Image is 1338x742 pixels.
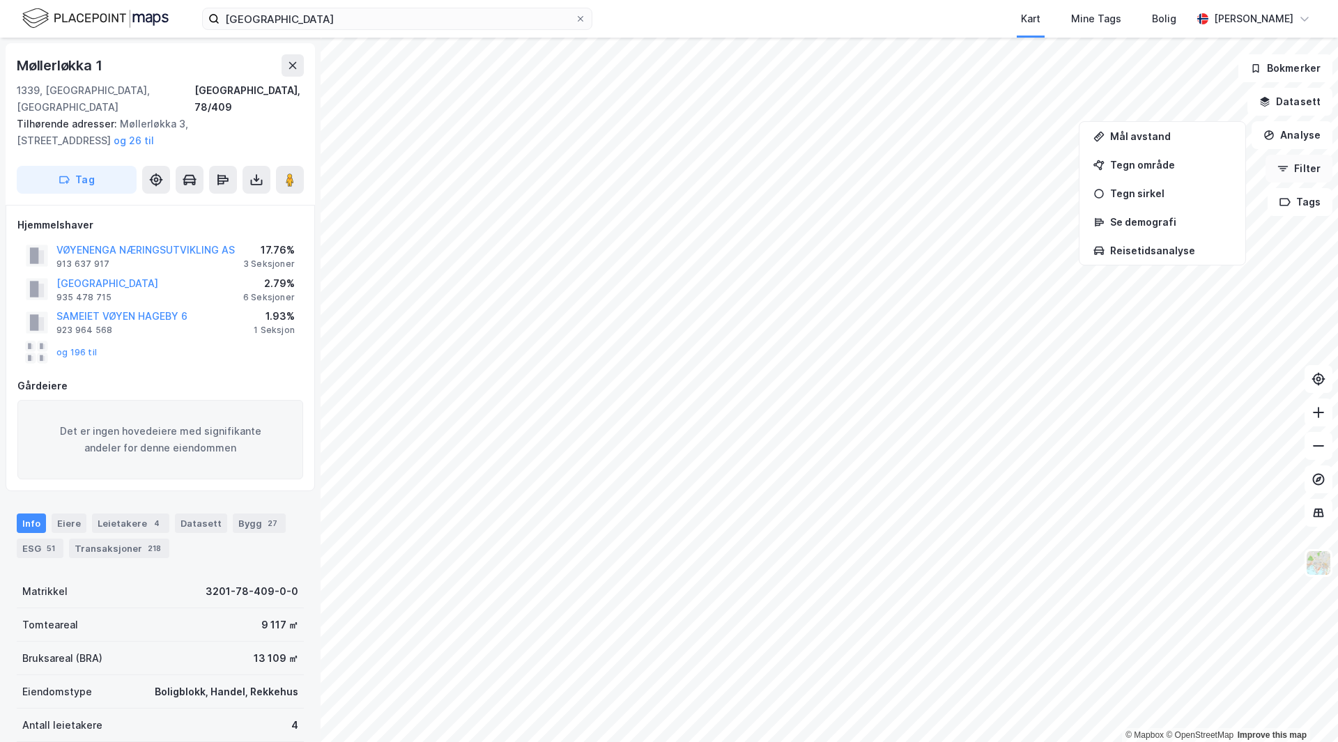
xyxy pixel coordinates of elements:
button: Tag [17,166,137,194]
div: Transaksjoner [69,539,169,558]
div: Mål avstand [1110,130,1231,142]
div: Tegn område [1110,159,1231,171]
a: Improve this map [1238,730,1307,740]
div: 1.93% [254,308,295,325]
div: 9 117 ㎡ [261,617,298,633]
div: Leietakere [92,513,169,533]
div: Boligblokk, Handel, Rekkehus [155,683,298,700]
div: Det er ingen hovedeiere med signifikante andeler for denne eiendommen [17,400,303,479]
div: 6 Seksjoner [243,292,295,303]
div: Møllerløkka 1 [17,54,105,77]
div: 3201-78-409-0-0 [206,583,298,600]
button: Bokmerker [1238,54,1332,82]
div: Se demografi [1110,216,1231,228]
button: Filter [1266,155,1332,183]
div: Mine Tags [1071,10,1121,27]
img: logo.f888ab2527a4732fd821a326f86c7f29.svg [22,6,169,31]
div: 4 [150,516,164,530]
div: Hjemmelshaver [17,217,303,233]
button: Datasett [1247,88,1332,116]
div: ESG [17,539,63,558]
div: 2.79% [243,275,295,292]
div: [GEOGRAPHIC_DATA], 78/409 [194,82,304,116]
div: 3 Seksjoner [243,258,295,270]
div: Bygg [233,513,286,533]
div: 935 478 715 [56,292,111,303]
a: OpenStreetMap [1166,730,1233,740]
div: 13 109 ㎡ [254,650,298,667]
div: Bruksareal (BRA) [22,650,102,667]
a: Mapbox [1125,730,1164,740]
div: 923 964 568 [56,325,112,336]
div: 17.76% [243,242,295,258]
div: [PERSON_NAME] [1214,10,1293,27]
img: Z [1305,550,1332,576]
div: Kart [1021,10,1040,27]
div: 913 637 917 [56,258,109,270]
div: Gårdeiere [17,378,303,394]
div: Matrikkel [22,583,68,600]
iframe: Chat Widget [1268,675,1338,742]
div: 1 Seksjon [254,325,295,336]
div: Tomteareal [22,617,78,633]
button: Analyse [1252,121,1332,149]
span: Tilhørende adresser: [17,118,120,130]
div: Antall leietakere [22,717,102,734]
div: 27 [265,516,280,530]
input: Søk på adresse, matrikkel, gårdeiere, leietakere eller personer [220,8,575,29]
div: Bolig [1152,10,1176,27]
div: 218 [145,541,164,555]
div: 1339, [GEOGRAPHIC_DATA], [GEOGRAPHIC_DATA] [17,82,194,116]
div: 51 [44,541,58,555]
div: Eiendomstype [22,683,92,700]
div: Møllerløkka 3, [STREET_ADDRESS] [17,116,293,149]
div: Eiere [52,513,86,533]
div: Info [17,513,46,533]
div: Reisetidsanalyse [1110,245,1231,256]
div: Datasett [175,513,227,533]
button: Tags [1268,188,1332,216]
div: Tegn sirkel [1110,187,1231,199]
div: 4 [291,717,298,734]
